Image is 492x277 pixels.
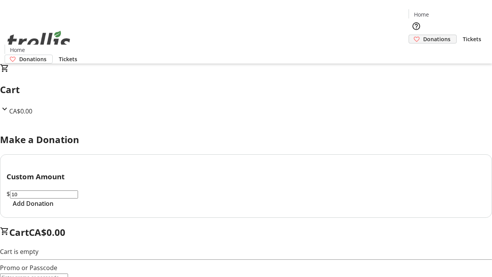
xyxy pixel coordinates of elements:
[423,35,450,43] span: Donations
[10,190,78,199] input: Donation Amount
[409,43,424,59] button: Cart
[5,55,53,63] a: Donations
[29,226,65,239] span: CA$0.00
[457,35,487,43] a: Tickets
[7,171,485,182] h3: Custom Amount
[7,190,10,198] span: $
[409,35,457,43] a: Donations
[10,46,25,54] span: Home
[409,18,424,34] button: Help
[7,199,60,208] button: Add Donation
[9,107,32,115] span: CA$0.00
[59,55,77,63] span: Tickets
[5,22,73,61] img: Orient E2E Organization UZ4tP1Dm5l's Logo
[19,55,47,63] span: Donations
[409,10,434,18] a: Home
[53,55,83,63] a: Tickets
[13,199,53,208] span: Add Donation
[414,10,429,18] span: Home
[463,35,481,43] span: Tickets
[5,46,30,54] a: Home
